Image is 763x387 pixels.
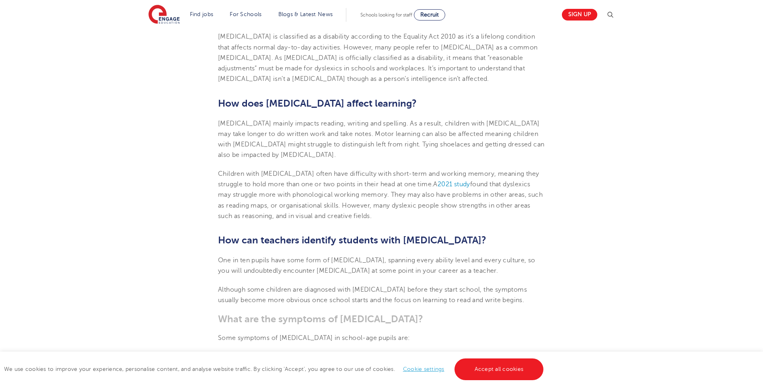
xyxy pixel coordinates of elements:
[218,170,539,188] span: Children with [MEDICAL_DATA] often have difficulty with short-term and working memory, meaning th...
[218,120,544,159] span: [MEDICAL_DATA] mainly impacts reading, writing and spelling. As a result, children with [MEDICAL_...
[218,33,538,82] span: [MEDICAL_DATA] is classified as a disability according to the Equality Act 2010 as it’s a lifelon...
[230,11,261,17] a: For Schools
[190,11,214,17] a: Find jobs
[218,235,486,246] b: How can teachers identify students with [MEDICAL_DATA]?
[455,358,544,380] a: Accept all cookies
[420,12,439,18] span: Recruit
[4,366,545,372] span: We use cookies to improve your experience, personalise content, and analyse website traffic. By c...
[403,366,444,372] a: Cookie settings
[218,98,417,109] b: How does [MEDICAL_DATA] affect learning?
[218,191,543,220] span: . They may also have problems in other areas, such as reading maps, or organisational skills. How...
[360,12,412,18] span: Schools looking for staff
[218,257,535,274] span: One in ten pupils have some form of [MEDICAL_DATA], spanning every ability level and every cultur...
[433,181,437,188] span: A
[218,286,527,304] span: Although some children are diagnosed with [MEDICAL_DATA] before they start school, the symptoms u...
[218,334,410,342] span: Some symptoms of [MEDICAL_DATA] in school-age pupils are:
[148,5,180,25] img: Engage Education
[218,313,423,325] b: What are the symptoms of [MEDICAL_DATA]?
[414,9,445,21] a: Recruit
[562,9,597,21] a: Sign up
[438,181,470,188] a: 2021 study
[278,11,333,17] a: Blogs & Latest News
